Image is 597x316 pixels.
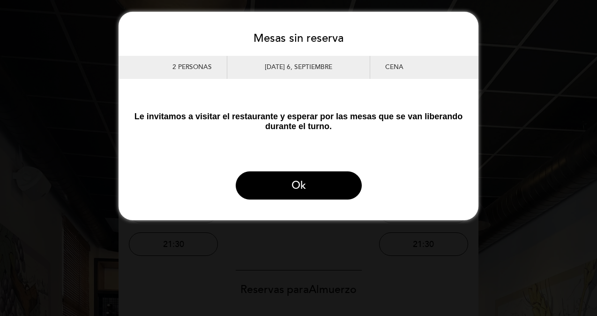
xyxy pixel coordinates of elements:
div: Cena [370,56,468,79]
div: [DATE] 6, septiembre [227,56,370,79]
h3: Mesas sin reserva [119,21,478,56]
div: 2 personas [129,56,227,79]
p: Le invitamos a visitar el restaurante y esperar por las mesas que se van liberando durante el turno. [119,105,478,139]
button: Ok [236,171,362,200]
